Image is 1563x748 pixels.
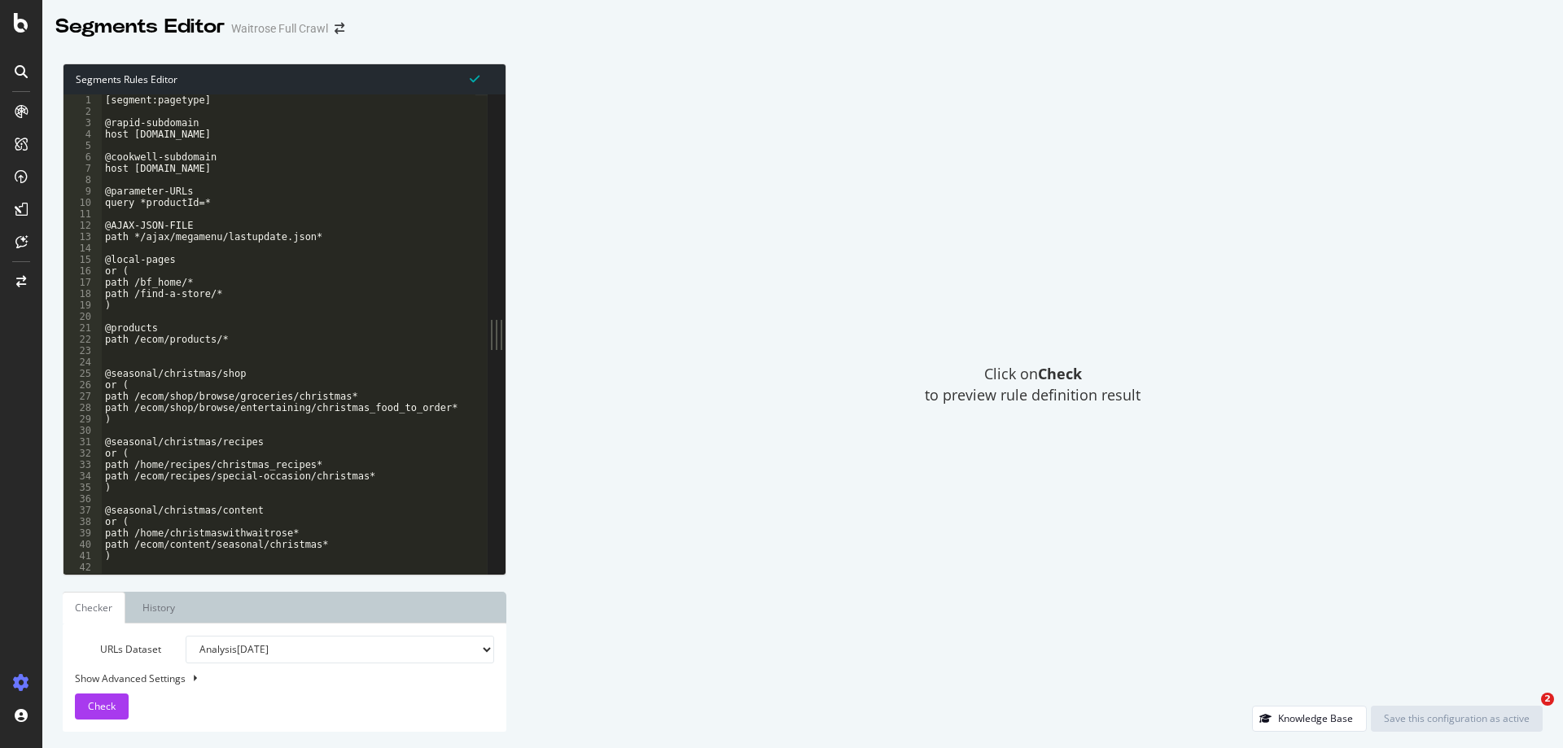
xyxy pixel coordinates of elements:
div: 27 [63,391,102,402]
strong: Check [1038,364,1082,383]
div: 31 [63,436,102,448]
div: 4 [63,129,102,140]
div: 18 [63,288,102,300]
div: 28 [63,402,102,413]
span: 2 [1541,693,1554,706]
div: 1 [63,94,102,106]
div: 21 [63,322,102,334]
div: 24 [63,357,102,368]
div: Segments Editor [55,13,225,41]
div: 6 [63,151,102,163]
div: 15 [63,254,102,265]
a: Knowledge Base [1252,711,1367,725]
div: 35 [63,482,102,493]
div: 3 [63,117,102,129]
div: 11 [63,208,102,220]
div: 26 [63,379,102,391]
div: 23 [63,345,102,357]
div: 5 [63,140,102,151]
div: 32 [63,448,102,459]
div: 29 [63,413,102,425]
div: 22 [63,334,102,345]
span: Check [88,699,116,713]
div: 40 [63,539,102,550]
div: 25 [63,368,102,379]
div: 36 [63,493,102,505]
div: 7 [63,163,102,174]
a: Checker [63,592,125,623]
div: Knowledge Base [1278,711,1353,725]
span: Syntax is valid [470,71,479,86]
div: 12 [63,220,102,231]
div: 9 [63,186,102,197]
div: 14 [63,243,102,254]
div: 10 [63,197,102,208]
div: 19 [63,300,102,311]
div: 42 [63,562,102,573]
div: 38 [63,516,102,527]
div: 33 [63,459,102,470]
div: 34 [63,470,102,482]
div: 30 [63,425,102,436]
div: 16 [63,265,102,277]
a: History [129,592,188,623]
button: Save this configuration as active [1371,706,1543,732]
div: Waitrose Full Crawl [231,20,328,37]
div: 13 [63,231,102,243]
div: 17 [63,277,102,288]
div: 2 [63,106,102,117]
div: 41 [63,550,102,562]
div: 20 [63,311,102,322]
span: Click on to preview rule definition result [925,364,1141,405]
div: Show Advanced Settings [63,671,482,685]
iframe: Intercom live chat [1508,693,1547,732]
div: 8 [63,174,102,186]
div: 43 [63,573,102,584]
div: 37 [63,505,102,516]
label: URLs Dataset [63,636,173,663]
div: 39 [63,527,102,539]
button: Knowledge Base [1252,706,1367,732]
div: arrow-right-arrow-left [335,23,344,34]
div: Segments Rules Editor [63,64,506,94]
div: Save this configuration as active [1384,711,1530,725]
button: Check [75,693,129,720]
